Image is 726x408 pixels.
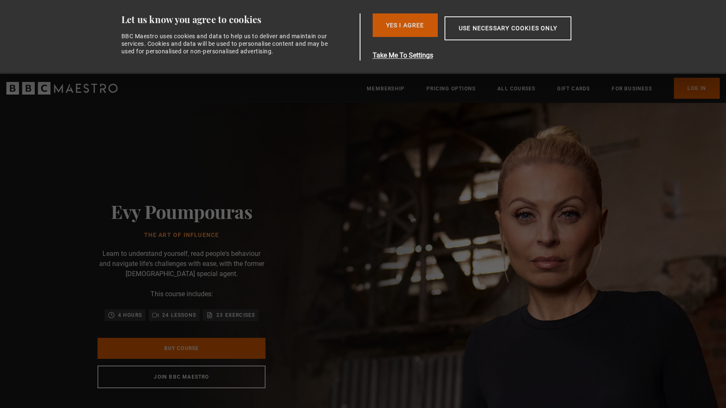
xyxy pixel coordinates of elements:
[216,311,255,319] p: 23 exercises
[373,13,438,37] button: Yes I Agree
[373,50,611,61] button: Take Me To Settings
[111,232,252,239] h1: The Art of Influence
[497,84,535,93] a: All Courses
[150,289,213,299] p: This course includes:
[121,32,333,55] div: BBC Maestro uses cookies and data to help us to deliver and maintain our services. Cookies and da...
[6,82,118,95] svg: BBC Maestro
[118,311,142,319] p: 4 hours
[111,200,252,222] h2: Evy Poumpouras
[121,13,357,26] div: Let us know you agree to cookies
[674,78,720,99] a: Log In
[426,84,476,93] a: Pricing Options
[97,338,266,359] a: Buy Course
[557,84,590,93] a: Gift Cards
[97,249,266,279] p: Learn to understand yourself, read people's behaviour and navigate life's challenges with ease, w...
[97,366,266,388] a: Join BBC Maestro
[367,84,405,93] a: Membership
[612,84,652,93] a: For business
[367,78,720,99] nav: Primary
[445,16,571,40] button: Use necessary cookies only
[162,311,196,319] p: 24 lessons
